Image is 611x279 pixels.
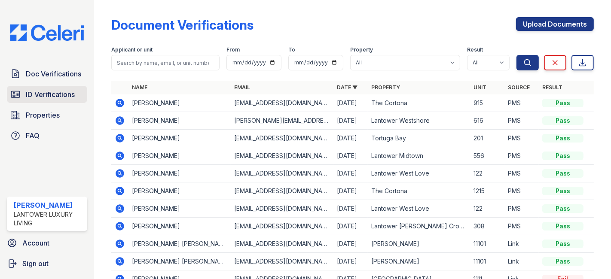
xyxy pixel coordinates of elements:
div: Pass [542,204,584,213]
a: Name [132,84,147,91]
td: 201 [470,130,504,147]
td: [PERSON_NAME] [128,112,231,130]
td: The Cortona [368,94,470,112]
td: [DATE] [333,130,368,147]
a: Upload Documents [516,17,594,31]
td: [DATE] [333,112,368,130]
td: [EMAIL_ADDRESS][DOMAIN_NAME] [231,165,333,182]
td: [EMAIL_ADDRESS][DOMAIN_NAME] [231,235,333,253]
a: Property [371,84,400,91]
div: Pass [542,257,584,266]
td: [DATE] [333,253,368,270]
td: [DATE] [333,182,368,200]
td: Lantower Midtown [368,147,470,165]
div: Lantower Luxury Living [14,210,84,227]
td: 122 [470,200,504,218]
td: [EMAIL_ADDRESS][DOMAIN_NAME] [231,130,333,147]
a: Source [508,84,530,91]
a: Email [234,84,250,91]
td: [PERSON_NAME] [128,165,231,182]
label: Applicant or unit [111,46,153,53]
td: PMS [504,94,539,112]
label: Property [350,46,373,53]
span: ID Verifications [26,89,75,100]
div: Document Verifications [111,17,254,33]
span: Doc Verifications [26,69,81,79]
td: PMS [504,165,539,182]
a: FAQ [7,127,87,144]
div: Pass [542,222,584,230]
td: 915 [470,94,504,112]
td: [PERSON_NAME] [128,218,231,235]
a: Account [3,234,91,252]
td: Lantower West Love [368,200,470,218]
td: [EMAIL_ADDRESS][DOMAIN_NAME] [231,94,333,112]
td: Lantower West Love [368,165,470,182]
div: Pass [542,187,584,195]
span: Sign out [22,258,49,269]
label: From [226,46,240,53]
td: [PERSON_NAME] [128,182,231,200]
td: [PERSON_NAME] [128,200,231,218]
span: FAQ [26,130,40,141]
td: 122 [470,165,504,182]
div: [PERSON_NAME] [14,200,84,210]
td: [PERSON_NAME] [PERSON_NAME] [128,253,231,270]
a: Unit [474,84,486,91]
td: [DATE] [333,235,368,253]
td: [PERSON_NAME] [128,130,231,147]
td: [PERSON_NAME] [PERSON_NAME] [128,235,231,253]
td: PMS [504,130,539,147]
a: Properties [7,106,87,124]
td: 556 [470,147,504,165]
td: PMS [504,200,539,218]
td: 11101 [470,235,504,253]
div: Pass [542,240,584,248]
td: PMS [504,218,539,235]
a: Date ▼ [337,84,357,91]
td: 616 [470,112,504,130]
td: PMS [504,182,539,200]
td: [DATE] [333,218,368,235]
div: Pass [542,99,584,107]
td: [EMAIL_ADDRESS][DOMAIN_NAME] [231,147,333,165]
td: 1215 [470,182,504,200]
a: ID Verifications [7,86,87,103]
label: To [288,46,295,53]
td: The Cortona [368,182,470,200]
label: Result [467,46,483,53]
td: [EMAIL_ADDRESS][DOMAIN_NAME] [231,253,333,270]
td: PMS [504,147,539,165]
td: [DATE] [333,165,368,182]
a: Result [542,84,562,91]
td: [DATE] [333,147,368,165]
td: [PERSON_NAME] [128,147,231,165]
td: 11101 [470,253,504,270]
td: Tortuga Bay [368,130,470,147]
td: Link [504,253,539,270]
td: Link [504,235,539,253]
td: [DATE] [333,94,368,112]
img: CE_Logo_Blue-a8612792a0a2168367f1c8372b55b34899dd931a85d93a1a3d3e32e68fde9ad4.png [3,24,91,41]
td: 308 [470,218,504,235]
td: [PERSON_NAME] [368,235,470,253]
td: [EMAIL_ADDRESS][DOMAIN_NAME] [231,182,333,200]
input: Search by name, email, or unit number [111,55,220,70]
div: Pass [542,134,584,143]
td: [PERSON_NAME] [368,253,470,270]
td: PMS [504,112,539,130]
td: [EMAIL_ADDRESS][DOMAIN_NAME] [231,218,333,235]
div: Pass [542,152,584,160]
td: Lantower [PERSON_NAME] Crossroads [368,218,470,235]
td: [PERSON_NAME][EMAIL_ADDRESS][PERSON_NAME][DOMAIN_NAME] [231,112,333,130]
td: Lantower Westshore [368,112,470,130]
div: Pass [542,169,584,178]
span: Properties [26,110,60,120]
span: Account [22,238,49,248]
td: [PERSON_NAME] [128,94,231,112]
a: Sign out [3,255,91,272]
div: Pass [542,116,584,125]
a: Doc Verifications [7,65,87,82]
td: [EMAIL_ADDRESS][DOMAIN_NAME] [231,200,333,218]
